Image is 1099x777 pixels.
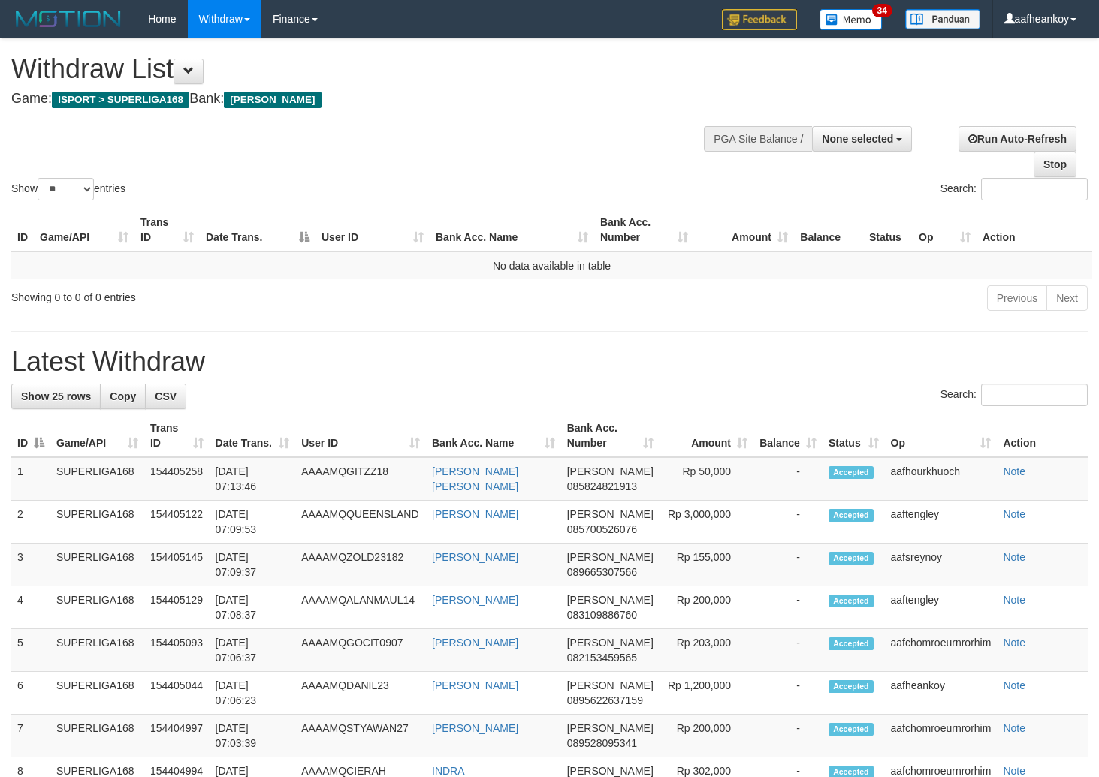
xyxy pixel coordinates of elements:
td: [DATE] 07:09:53 [210,501,296,544]
span: Copy 089665307566 to clipboard [567,566,637,578]
td: aafchomroeurnrorhim [885,629,998,672]
button: None selected [812,126,912,152]
label: Search: [940,178,1088,200]
span: Accepted [829,509,874,522]
a: INDRA [432,765,465,777]
img: Feedback.jpg [722,9,797,30]
td: [DATE] 07:06:37 [210,629,296,672]
td: AAAAMQALANMAUL14 [295,586,426,629]
span: Show 25 rows [21,390,91,402]
th: Status: activate to sort column ascending [823,414,885,457]
th: Bank Acc. Name: activate to sort column ascending [426,414,561,457]
td: 154405258 [144,457,210,501]
td: SUPERLIGA168 [50,586,144,629]
td: SUPERLIGA168 [50,544,144,586]
td: Rp 1,200,000 [660,672,753,715]
span: CSV [155,390,177,402]
td: - [753,457,823,501]
td: - [753,672,823,715]
input: Search: [981,178,1088,200]
td: Rp 200,000 [660,715,753,757]
th: Status [863,209,913,251]
th: ID: activate to sort column descending [11,414,50,457]
td: [DATE] 07:09:37 [210,544,296,586]
th: Date Trans.: activate to sort column descending [200,209,316,251]
span: Copy 083109886760 to clipboard [567,609,637,621]
td: aafheankoy [885,672,998,715]
td: [DATE] 07:08:37 [210,586,296,629]
th: Action [997,414,1088,457]
td: 154405122 [144,501,210,544]
input: Search: [981,384,1088,406]
td: 7 [11,715,50,757]
label: Search: [940,384,1088,406]
img: Button%20Memo.svg [820,9,883,30]
a: [PERSON_NAME] [432,594,518,606]
a: CSV [145,384,186,409]
a: Note [1003,551,1025,563]
th: Op: activate to sort column ascending [885,414,998,457]
th: ID [11,209,34,251]
th: Balance [794,209,863,251]
td: - [753,544,823,586]
span: Accepted [829,637,874,650]
a: [PERSON_NAME] [432,637,518,649]
a: Run Auto-Refresh [959,126,1076,152]
a: [PERSON_NAME] [432,679,518,691]
td: 154404997 [144,715,210,757]
span: [PERSON_NAME] [567,637,654,649]
span: ISPORT > SUPERLIGA168 [52,92,189,108]
span: Copy 085700526076 to clipboard [567,523,637,535]
th: Game/API: activate to sort column ascending [34,209,134,251]
td: 1 [11,457,50,501]
a: Stop [1034,152,1076,177]
th: Bank Acc. Name: activate to sort column ascending [430,209,594,251]
a: Copy [100,384,146,409]
a: Note [1003,465,1025,477]
td: [DATE] 07:03:39 [210,715,296,757]
td: 154405093 [144,629,210,672]
a: Note [1003,637,1025,649]
img: MOTION_logo.png [11,8,125,30]
td: Rp 50,000 [660,457,753,501]
span: Accepted [829,680,874,693]
h1: Withdraw List [11,54,717,84]
span: [PERSON_NAME] [567,594,654,606]
td: aafhourkhuoch [885,457,998,501]
select: Showentries [38,178,94,200]
a: [PERSON_NAME] [432,722,518,734]
a: Note [1003,679,1025,691]
span: [PERSON_NAME] [567,679,654,691]
span: Accepted [829,552,874,565]
a: [PERSON_NAME] [PERSON_NAME] [432,465,518,492]
th: Trans ID: activate to sort column ascending [134,209,200,251]
a: Note [1003,722,1025,734]
th: Amount: activate to sort column ascending [660,414,753,457]
th: Trans ID: activate to sort column ascending [144,414,210,457]
td: SUPERLIGA168 [50,457,144,501]
a: [PERSON_NAME] [432,508,518,520]
th: Action [977,209,1092,251]
td: Rp 203,000 [660,629,753,672]
td: SUPERLIGA168 [50,629,144,672]
th: Op: activate to sort column ascending [913,209,977,251]
th: Game/API: activate to sort column ascending [50,414,144,457]
td: 5 [11,629,50,672]
span: [PERSON_NAME] [567,508,654,520]
th: Bank Acc. Number: activate to sort column ascending [594,209,694,251]
td: 154405044 [144,672,210,715]
span: [PERSON_NAME] [567,465,654,477]
th: User ID: activate to sort column ascending [295,414,426,457]
td: aaftengley [885,586,998,629]
a: Previous [987,285,1047,311]
td: - [753,715,823,757]
a: Note [1003,508,1025,520]
span: Copy 085824821913 to clipboard [567,480,637,492]
a: Show 25 rows [11,384,101,409]
a: [PERSON_NAME] [432,551,518,563]
div: Showing 0 to 0 of 0 entries [11,284,447,305]
th: Amount: activate to sort column ascending [694,209,794,251]
span: 34 [872,4,892,17]
td: 2 [11,501,50,544]
span: Accepted [829,466,874,479]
